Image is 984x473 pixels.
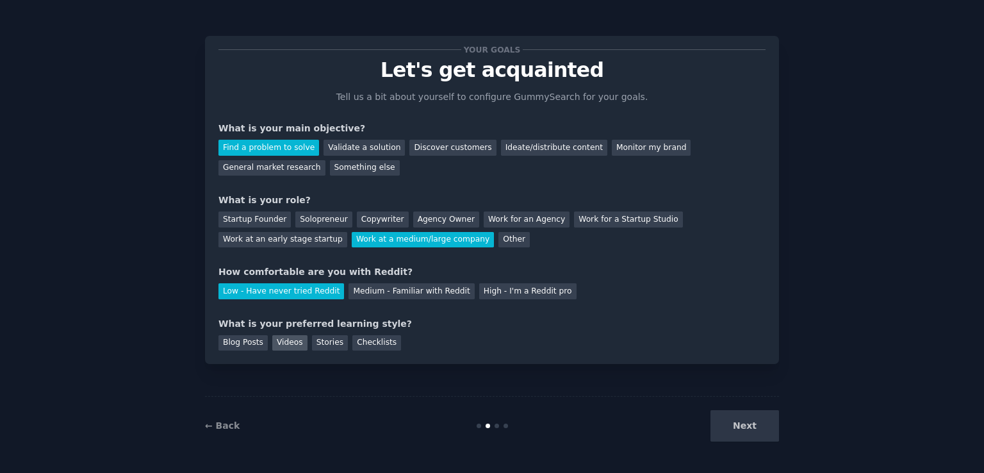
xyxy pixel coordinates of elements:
div: Ideate/distribute content [501,140,607,156]
div: Validate a solution [324,140,405,156]
div: General market research [218,160,325,176]
div: What is your preferred learning style? [218,317,766,331]
div: Solopreneur [295,212,352,228]
div: High - I'm a Reddit pro [479,283,577,299]
p: Tell us a bit about yourself to configure GummySearch for your goals. [331,90,653,104]
a: ← Back [205,420,240,431]
div: Work for an Agency [484,212,570,228]
div: Low - Have never tried Reddit [218,283,344,299]
div: Work at an early stage startup [218,232,347,248]
div: Agency Owner [413,212,479,228]
div: Blog Posts [218,335,268,351]
div: What is your main objective? [218,122,766,135]
div: What is your role? [218,194,766,207]
div: Medium - Familiar with Reddit [348,283,474,299]
div: Checklists [352,335,401,351]
div: Monitor my brand [612,140,691,156]
div: Videos [272,335,307,351]
p: Let's get acquainted [218,59,766,81]
span: Your goals [461,43,523,56]
div: Stories [312,335,348,351]
div: Something else [330,160,400,176]
div: Work for a Startup Studio [574,212,682,228]
div: Other [498,232,530,248]
div: Startup Founder [218,212,291,228]
div: Work at a medium/large company [352,232,494,248]
div: Copywriter [357,212,409,228]
div: Discover customers [409,140,496,156]
div: Find a problem to solve [218,140,319,156]
div: How comfortable are you with Reddit? [218,265,766,279]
